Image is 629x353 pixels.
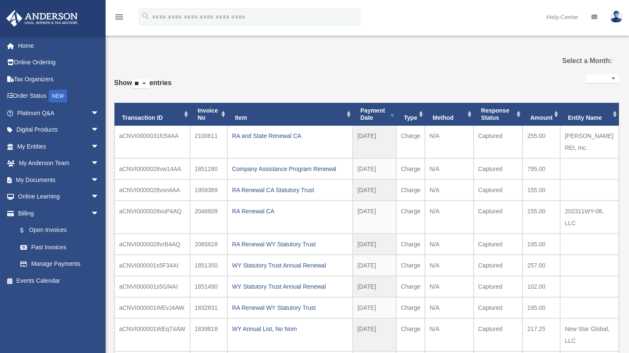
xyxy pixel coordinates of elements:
[523,255,560,276] td: 257.00
[425,126,474,158] td: N/A
[190,276,228,297] td: 1851490
[49,90,67,102] div: NEW
[425,255,474,276] td: N/A
[114,179,190,201] td: aCNVI0000028vsn4AA
[190,297,228,318] td: 1832831
[114,318,190,351] td: aCNVI000001WEqT4AW
[114,15,124,22] a: menu
[232,163,348,175] div: Company Assistance Program Renewal
[6,205,112,222] a: Billingarrow_drop_down
[523,201,560,234] td: 155.00
[6,88,112,105] a: Order StatusNEW
[396,158,425,179] td: Charge
[396,255,425,276] td: Charge
[232,205,348,217] div: RA Renewal CA
[425,297,474,318] td: N/A
[232,259,348,271] div: WY Statutory Trust Annual Renewal
[190,103,228,126] th: Invoice No: activate to sort column ascending
[6,272,112,289] a: Events Calendar
[474,126,523,158] td: Captured
[190,234,228,255] td: 2065628
[232,281,348,292] div: WY Statutory Trust Annual Renewal
[353,318,396,351] td: [DATE]
[474,234,523,255] td: Captured
[190,255,228,276] td: 1851350
[396,234,425,255] td: Charge
[91,155,108,172] span: arrow_drop_down
[6,121,112,138] a: Digital Productsarrow_drop_down
[232,323,348,335] div: WY Annual List, No Nom
[6,71,112,88] a: Tax Organizers
[232,184,348,196] div: RA Renewal CA Statutory Trust
[114,126,190,158] td: aCNVI0000031fc54AA
[560,126,619,158] td: [PERSON_NAME] REI, Inc.
[91,138,108,155] span: arrow_drop_down
[474,103,523,126] th: Response Status: activate to sort column ascending
[6,188,112,205] a: Online Learningarrow_drop_down
[353,126,396,158] td: [DATE]
[6,171,112,188] a: My Documentsarrow_drop_down
[190,158,228,179] td: 1851180
[474,179,523,201] td: Captured
[114,201,190,234] td: aCNVI0000028vuP4AQ
[474,255,523,276] td: Captured
[91,188,108,206] span: arrow_drop_down
[541,55,612,67] label: Select a Month:
[396,201,425,234] td: Charge
[190,179,228,201] td: 1959389
[523,158,560,179] td: 795.00
[91,121,108,139] span: arrow_drop_down
[610,11,623,23] img: User Pic
[114,77,172,97] label: Show entries
[91,171,108,189] span: arrow_drop_down
[425,158,474,179] td: N/A
[474,318,523,351] td: Captured
[396,126,425,158] td: Charge
[353,276,396,297] td: [DATE]
[396,276,425,297] td: Charge
[91,205,108,222] span: arrow_drop_down
[25,225,29,236] span: $
[12,256,112,273] a: Manage Payments
[12,222,112,239] a: $Open Invoices
[425,179,474,201] td: N/A
[91,105,108,122] span: arrow_drop_down
[232,302,348,314] div: RA Renewal WY Statutory Trust
[523,318,560,351] td: 217.25
[396,103,425,126] th: Type: activate to sort column ascending
[190,201,228,234] td: 2046609
[6,138,112,155] a: My Entitiesarrow_drop_down
[523,276,560,297] td: 102.00
[190,318,228,351] td: 1839818
[114,297,190,318] td: aCNVI000001WEvJ4AW
[425,318,474,351] td: N/A
[114,276,190,297] td: aCNVI000001s5Gf4AI
[141,11,150,21] i: search
[114,103,190,126] th: Transaction ID: activate to sort column ascending
[232,130,348,142] div: RA and State Renewal CA
[396,179,425,201] td: Charge
[353,103,396,126] th: Payment Date: activate to sort column ascending
[6,155,112,172] a: My Anderson Teamarrow_drop_down
[132,79,150,89] select: Showentries
[425,201,474,234] td: N/A
[353,234,396,255] td: [DATE]
[353,201,396,234] td: [DATE]
[523,234,560,255] td: 195.00
[6,54,112,71] a: Online Ordering
[523,103,560,126] th: Amount: activate to sort column ascending
[6,37,112,54] a: Home
[353,297,396,318] td: [DATE]
[474,158,523,179] td: Captured
[474,297,523,318] td: Captured
[425,276,474,297] td: N/A
[12,239,108,256] a: Past Invoices
[114,12,124,22] i: menu
[560,201,619,234] td: 202311WY-08, LLC
[523,179,560,201] td: 155.00
[232,238,348,250] div: RA Renewal WY Statutory Trust
[523,126,560,158] td: 255.00
[190,126,228,158] td: 2100611
[523,297,560,318] td: 195.00
[560,103,619,126] th: Entity Name: activate to sort column ascending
